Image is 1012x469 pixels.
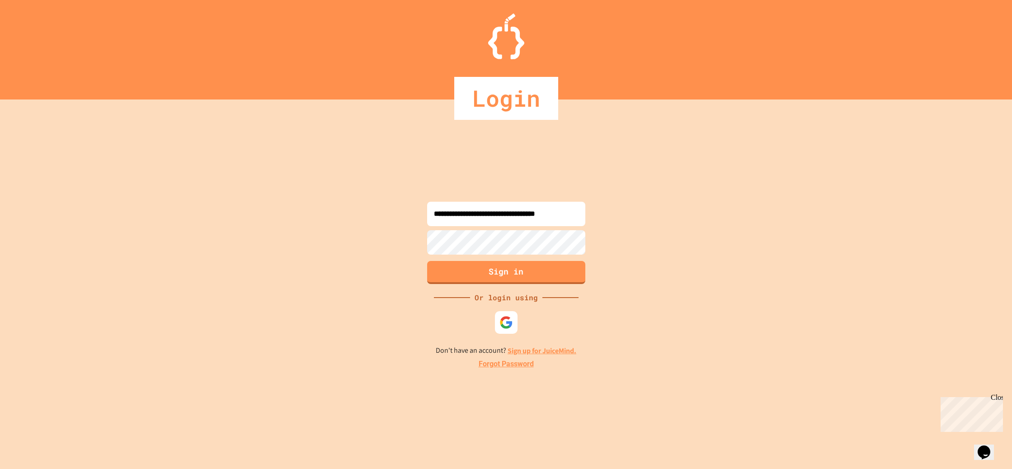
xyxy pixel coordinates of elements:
a: Forgot Password [479,359,534,370]
img: google-icon.svg [499,316,513,329]
a: Sign up for JuiceMind. [508,346,576,355]
div: Chat with us now!Close [4,4,62,57]
button: Sign in [427,261,585,284]
div: Login [454,77,558,120]
div: Or login using [470,292,542,303]
iframe: chat widget [937,393,1003,432]
img: Logo.svg [488,14,524,59]
iframe: chat widget [974,433,1003,460]
p: Don't have an account? [436,345,576,356]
